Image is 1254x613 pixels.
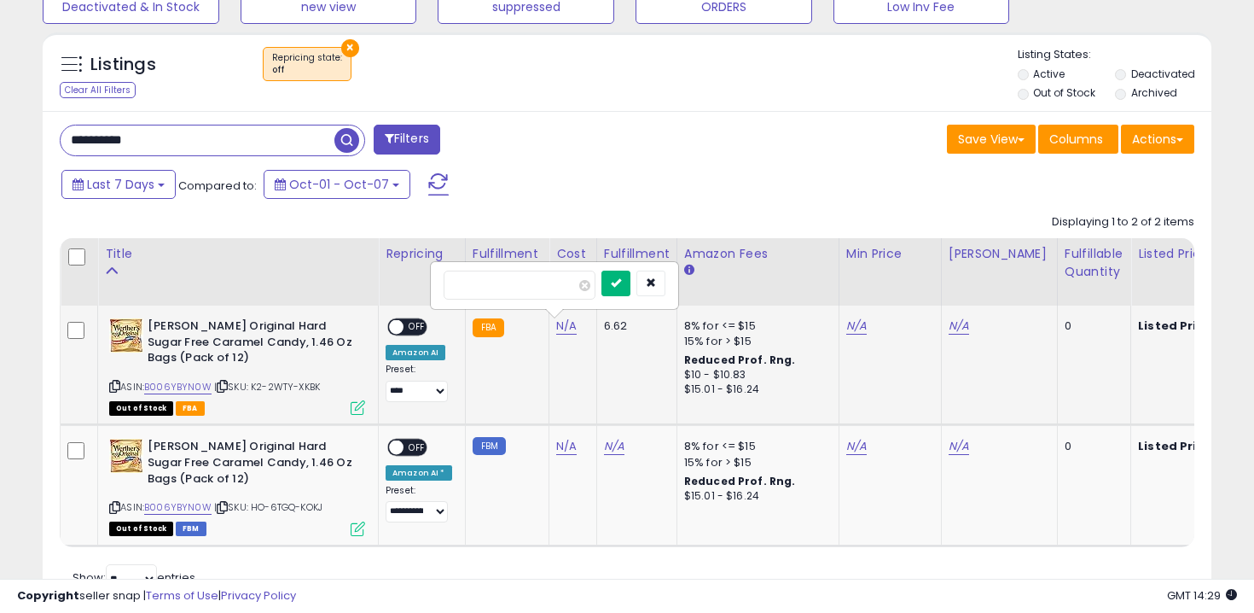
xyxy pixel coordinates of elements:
[684,368,826,382] div: $10 - $10.83
[846,438,867,455] a: N/A
[109,522,173,536] span: All listings that are currently out of stock and unavailable for purchase on Amazon
[684,382,826,397] div: $15.01 - $16.24
[1033,85,1095,100] label: Out of Stock
[684,353,796,367] b: Reduced Prof. Rng.
[144,380,212,394] a: B006YBYN0W
[109,318,365,413] div: ASIN:
[272,64,342,76] div: off
[684,489,826,504] div: $15.01 - $16.24
[684,318,826,334] div: 8% for <= $15
[146,587,218,604] a: Terms of Use
[949,245,1050,263] div: [PERSON_NAME]
[374,125,440,155] button: Filters
[264,170,410,199] button: Oct-01 - Oct-07
[556,438,577,455] a: N/A
[604,438,624,455] a: N/A
[949,318,969,335] a: N/A
[148,439,355,491] b: [PERSON_NAME] Original Hard Sugar Free Caramel Candy, 1.46 Oz Bags (Pack of 12)
[1065,439,1118,454] div: 0
[846,318,867,335] a: N/A
[604,318,664,334] div: 6.62
[109,439,365,534] div: ASIN:
[846,245,934,263] div: Min Price
[214,500,322,514] span: | SKU: HO-6TGQ-KOKJ
[289,176,389,193] span: Oct-01 - Oct-07
[1065,318,1118,334] div: 0
[61,170,176,199] button: Last 7 Days
[684,263,694,278] small: Amazon Fees.
[87,176,154,193] span: Last 7 Days
[386,345,445,360] div: Amazon AI
[684,245,832,263] div: Amazon Fees
[473,318,504,337] small: FBA
[341,39,359,57] button: ×
[604,245,670,281] div: Fulfillment Cost
[109,401,173,416] span: All listings that are currently out of stock and unavailable for purchase on Amazon
[1131,67,1195,81] label: Deactivated
[1138,318,1216,334] b: Listed Price:
[17,588,296,604] div: seller snap | |
[1065,245,1123,281] div: Fulfillable Quantity
[684,334,826,349] div: 15% for > $15
[176,401,205,416] span: FBA
[105,245,371,263] div: Title
[403,441,431,455] span: OFF
[176,522,206,536] span: FBM
[90,53,156,77] h5: Listings
[949,438,969,455] a: N/A
[1033,67,1065,81] label: Active
[1052,214,1194,231] div: Displaying 1 to 2 of 2 items
[60,82,136,98] div: Clear All Filters
[272,51,342,77] span: Repricing state :
[473,437,506,455] small: FBM
[178,178,257,194] span: Compared to:
[17,587,79,604] strong: Copyright
[148,318,355,371] b: [PERSON_NAME] Original Hard Sugar Free Caramel Candy, 1.46 Oz Bags (Pack of 12)
[947,125,1036,154] button: Save View
[109,439,143,473] img: 51-8yzvISoL._SL40_.jpg
[109,318,143,353] img: 51-8yzvISoL._SL40_.jpg
[403,320,431,335] span: OFF
[684,439,826,454] div: 8% for <= $15
[1167,587,1237,604] span: 2025-10-15 14:29 GMT
[1049,131,1103,148] span: Columns
[73,569,195,586] span: Show: entries
[1121,125,1194,154] button: Actions
[386,465,452,481] div: Amazon AI *
[221,587,296,604] a: Privacy Policy
[144,500,212,515] a: B006YBYN0W
[1038,125,1118,154] button: Columns
[473,245,542,263] div: Fulfillment
[1138,438,1216,454] b: Listed Price:
[556,318,577,335] a: N/A
[386,485,452,523] div: Preset:
[386,364,452,402] div: Preset:
[684,474,796,488] b: Reduced Prof. Rng.
[214,380,320,394] span: | SKU: K2-2WTY-XKBK
[556,245,589,263] div: Cost
[1131,85,1177,100] label: Archived
[386,245,458,263] div: Repricing
[1018,47,1212,63] p: Listing States:
[684,455,826,470] div: 15% for > $15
